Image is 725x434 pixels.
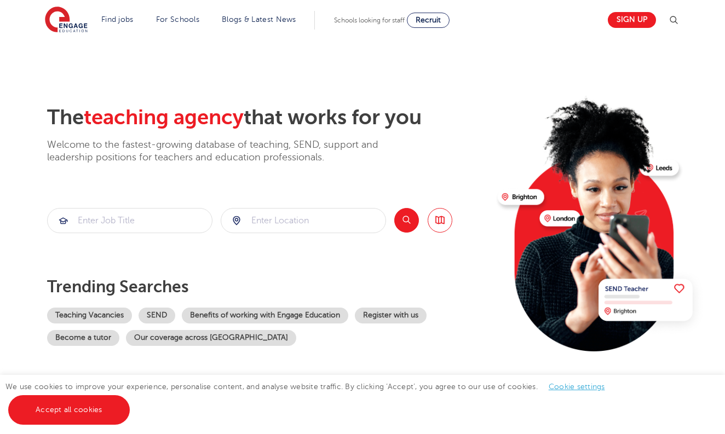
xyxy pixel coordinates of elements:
a: Recruit [407,13,450,28]
a: SEND [139,308,175,323]
p: Welcome to the fastest-growing database of teaching, SEND, support and leadership positions for t... [47,138,408,164]
a: Register with us [355,308,427,323]
a: Become a tutor [47,330,119,346]
a: Benefits of working with Engage Education [182,308,348,323]
div: Submit [221,208,386,233]
a: Our coverage across [GEOGRAPHIC_DATA] [126,330,296,346]
a: Find jobs [101,15,134,24]
input: Submit [48,209,212,233]
p: Trending searches [47,277,489,297]
span: Recruit [416,16,441,24]
a: Teaching Vacancies [47,308,132,323]
input: Submit [221,209,385,233]
a: Blogs & Latest News [222,15,296,24]
div: Submit [47,208,212,233]
img: Engage Education [45,7,88,34]
h2: The that works for you [47,105,489,130]
a: For Schools [156,15,199,24]
a: Accept all cookies [8,395,130,425]
span: Schools looking for staff [334,16,405,24]
button: Search [394,208,419,233]
span: teaching agency [84,106,244,129]
a: Cookie settings [549,383,605,391]
a: Sign up [608,12,656,28]
span: We use cookies to improve your experience, personalise content, and analyse website traffic. By c... [5,383,616,414]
